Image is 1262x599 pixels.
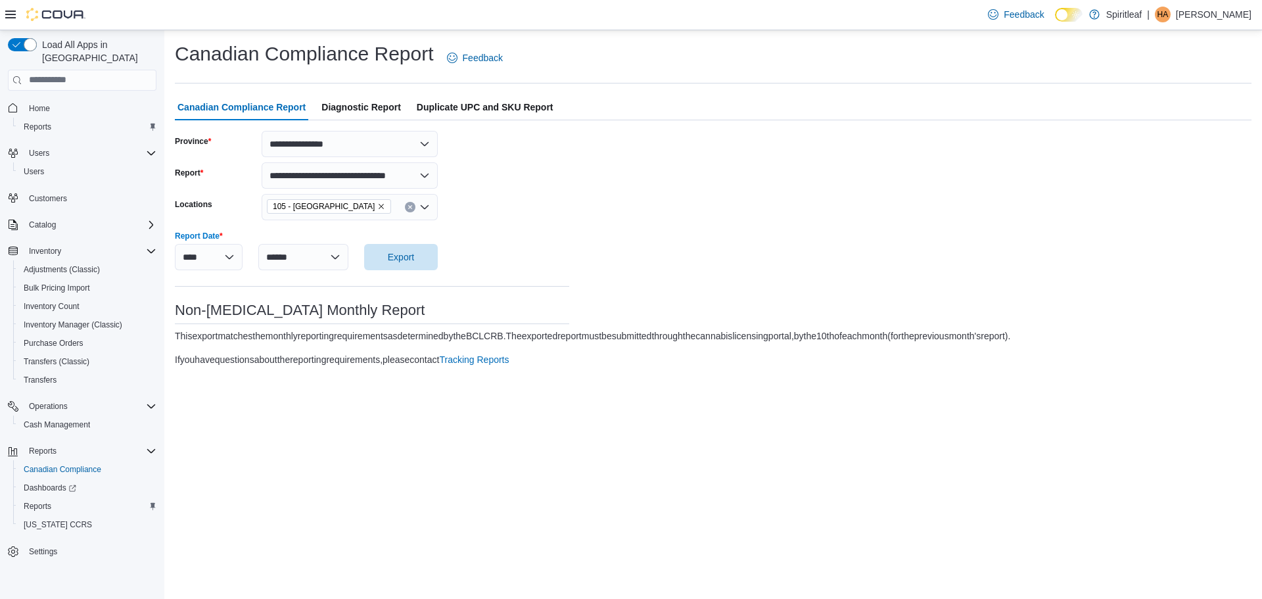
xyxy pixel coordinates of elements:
a: Tracking Reports [439,354,509,365]
button: Users [13,162,162,181]
label: Province [175,136,211,147]
span: Home [29,103,50,114]
button: Catalog [24,217,61,233]
span: 105 - West Kelowna [267,199,391,214]
span: Users [24,166,44,177]
span: Adjustments (Classic) [18,262,156,277]
span: Transfers [18,372,156,388]
div: This export matches the monthly reporting requirements as determined by the BC LCRB. The exported... [175,329,1010,343]
button: Transfers (Classic) [13,352,162,371]
label: Locations [175,199,212,210]
a: Reports [18,498,57,514]
button: Home [3,99,162,118]
a: Home [24,101,55,116]
span: Canadian Compliance Report [177,94,306,120]
nav: Complex example [8,93,156,596]
a: Dashboards [13,479,162,497]
span: Feedback [1004,8,1044,21]
span: Reports [24,443,156,459]
span: Cash Management [18,417,156,433]
span: Diagnostic Report [321,94,401,120]
a: Cash Management [18,417,95,433]
span: Operations [29,401,68,412]
p: [PERSON_NAME] [1176,7,1251,22]
span: Dashboards [24,483,76,493]
img: Cova [26,8,85,21]
span: Inventory Count [24,301,80,312]
button: Operations [24,398,73,414]
button: Inventory [24,243,66,259]
span: Settings [29,546,57,557]
a: Inventory Count [18,299,85,314]
span: Load All Apps in [GEOGRAPHIC_DATA] [37,38,156,64]
span: Reports [24,501,51,512]
button: Open list of options [419,202,430,212]
span: 105 - [GEOGRAPHIC_DATA] [273,200,375,213]
button: Canadian Compliance [13,460,162,479]
span: Transfers (Classic) [18,354,156,370]
span: Bulk Pricing Import [18,280,156,296]
input: Dark Mode [1055,8,1083,22]
span: Purchase Orders [18,335,156,351]
button: [US_STATE] CCRS [13,515,162,534]
span: Bulk Pricing Import [24,283,90,293]
a: Purchase Orders [18,335,89,351]
span: Users [24,145,156,161]
span: Catalog [24,217,156,233]
button: Adjustments (Classic) [13,260,162,279]
span: Inventory [24,243,156,259]
h3: Non-[MEDICAL_DATA] Monthly Report [175,302,569,318]
button: Cash Management [13,416,162,434]
span: Purchase Orders [24,338,83,348]
span: Customers [24,190,156,206]
div: Holly A [1155,7,1171,22]
span: Reports [29,446,57,456]
h1: Canadian Compliance Report [175,41,434,67]
label: Report Date [175,231,223,241]
span: [US_STATE] CCRS [24,519,92,530]
a: Reports [18,119,57,135]
a: Inventory Manager (Classic) [18,317,128,333]
span: Duplicate UPC and SKU Report [417,94,553,120]
button: Reports [24,443,62,459]
span: Home [24,100,156,116]
span: Inventory Count [18,299,156,314]
span: Washington CCRS [18,517,156,533]
button: Reports [13,497,162,515]
span: Cash Management [24,419,90,430]
span: Users [18,164,156,180]
span: Adjustments (Classic) [24,264,100,275]
button: Export [364,244,438,270]
button: Reports [13,118,162,136]
button: Users [3,144,162,162]
button: Catalog [3,216,162,234]
button: Remove 105 - West Kelowna from selection in this group [377,203,385,210]
button: Users [24,145,55,161]
button: Transfers [13,371,162,389]
button: Settings [3,542,162,561]
a: Customers [24,191,72,206]
span: Reports [18,119,156,135]
button: Inventory Count [13,297,162,316]
span: Customers [29,193,67,204]
button: Reports [3,442,162,460]
button: Inventory Manager (Classic) [13,316,162,334]
button: Inventory [3,242,162,260]
span: Feedback [463,51,503,64]
span: Reports [24,122,51,132]
a: Feedback [983,1,1049,28]
button: Bulk Pricing Import [13,279,162,297]
a: Bulk Pricing Import [18,280,95,296]
span: Transfers [24,375,57,385]
span: Dashboards [18,480,156,496]
label: Report [175,168,203,178]
span: Inventory [29,246,61,256]
p: Spiritleaf [1106,7,1142,22]
span: Canadian Compliance [24,464,101,475]
a: [US_STATE] CCRS [18,517,97,533]
a: Adjustments (Classic) [18,262,105,277]
span: Inventory Manager (Classic) [18,317,156,333]
a: Transfers [18,372,62,388]
a: Users [18,164,49,180]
